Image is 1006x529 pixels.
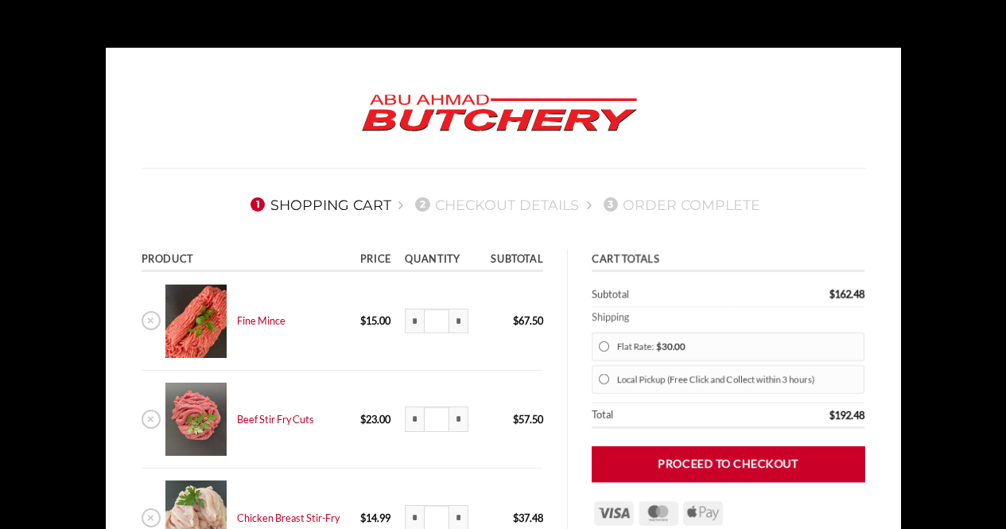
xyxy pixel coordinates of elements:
[592,249,864,272] th: Cart totals
[617,336,858,357] label: Flat Rate:
[360,413,366,426] span: $
[513,511,519,524] span: $
[592,307,864,328] th: Shipping
[246,196,391,213] a: 1Shopping Cart
[513,314,543,327] bdi: 67.50
[513,511,543,524] bdi: 37.48
[165,284,227,358] img: Cart
[360,413,390,426] bdi: 23.00
[829,409,834,422] span: $
[237,413,314,426] a: Beef Stir Fry Cuts
[656,341,686,352] bdi: 30.00
[237,314,285,327] a: Fine Mince
[829,288,834,301] span: $
[617,369,858,390] label: Local Pickup (Free Click and Collect within 3 hours)
[360,511,390,524] bdi: 14.99
[592,283,731,307] th: Subtotal
[829,409,864,422] bdi: 192.48
[142,249,355,272] th: Product
[513,413,543,426] bdi: 57.50
[592,499,725,526] div: Payment icons
[165,383,227,457] img: Cart
[142,410,161,429] a: Remove Beef Stir Fry Cuts from cart
[400,249,480,272] th: Quantity
[355,249,400,272] th: Price
[360,511,366,524] span: $
[513,314,519,327] span: $
[480,249,543,272] th: Subtotal
[142,508,161,527] a: Remove Chicken Breast Stir-Fry from cart
[251,197,265,212] span: 1
[592,446,864,482] a: Proceed to checkout
[656,341,662,352] span: $
[348,84,651,144] img: Abu Ahmad Butchery
[829,288,864,301] bdi: 162.48
[142,184,865,225] nav: Checkout steps
[592,403,731,429] th: Total
[415,197,429,212] span: 2
[237,511,340,524] a: Chicken Breast Stir-Fry
[410,196,579,213] a: 2Checkout details
[360,314,390,327] bdi: 15.00
[360,314,366,327] span: $
[513,413,519,426] span: $
[142,311,161,330] a: Remove Fine Mince from cart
